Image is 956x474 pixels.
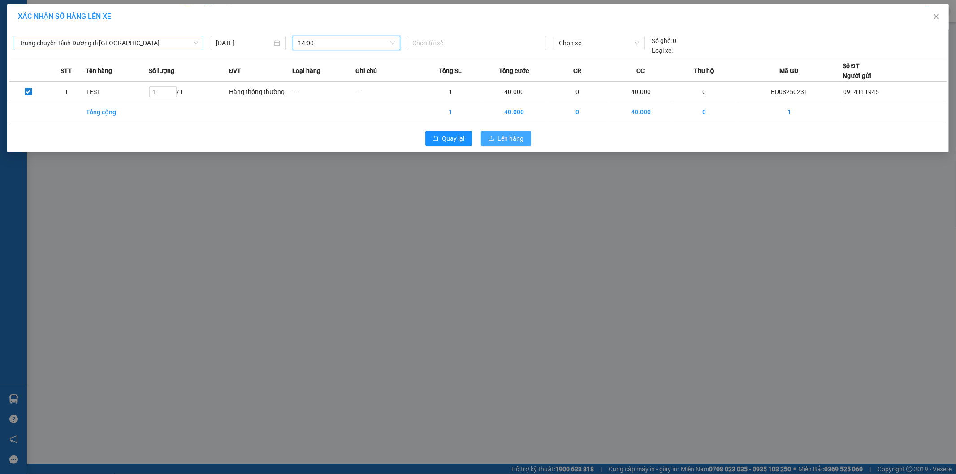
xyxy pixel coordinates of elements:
span: close [933,13,940,20]
td: 40.000 [609,102,672,122]
span: Số ghế: [652,36,672,46]
span: Lên hàng [498,134,524,143]
span: 0914111945 [843,88,879,95]
td: 0 [546,102,609,122]
span: Số lượng [149,66,174,76]
div: Số ĐT Người gửi [843,61,871,81]
span: XÁC NHẬN SỐ HÀNG LÊN XE [18,12,111,21]
span: rollback [433,135,439,142]
div: 0 [652,36,677,46]
td: TEST [86,82,149,102]
td: 1 [419,102,482,122]
td: 40.000 [482,82,545,102]
td: 0 [673,82,736,102]
span: Thu hộ [694,66,714,76]
span: Tên hàng [86,66,112,76]
td: 40.000 [609,82,672,102]
span: ĐVT [229,66,241,76]
span: Tổng SL [439,66,462,76]
td: 40.000 [482,102,545,122]
td: --- [292,82,355,102]
td: 0 [673,102,736,122]
span: Tổng cước [499,66,529,76]
span: 14:00 [298,36,395,50]
button: rollbackQuay lại [425,131,472,146]
td: Hàng thông thường [229,82,292,102]
td: 1 [48,82,86,102]
span: Trung chuyển Bình Dương đi BXMĐ [19,36,198,50]
td: 1 [419,82,482,102]
span: Chọn xe [559,36,639,50]
span: Ghi chú [355,66,377,76]
input: 13/08/2025 [216,38,272,48]
td: 1 [736,102,843,122]
span: STT [61,66,72,76]
span: upload [488,135,494,142]
td: Tổng cộng [86,102,149,122]
td: BD08250231 [736,82,843,102]
td: / 1 [149,82,229,102]
span: Loại hàng [292,66,320,76]
span: Loại xe: [652,46,673,56]
button: uploadLên hàng [481,131,531,146]
td: 0 [546,82,609,102]
td: --- [355,82,419,102]
span: Quay lại [442,134,465,143]
button: Close [924,4,949,30]
span: CC [637,66,645,76]
span: Mã GD [780,66,799,76]
span: CR [573,66,581,76]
